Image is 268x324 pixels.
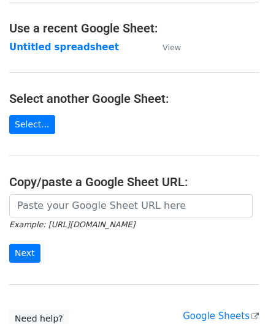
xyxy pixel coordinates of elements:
[9,115,55,134] a: Select...
[9,194,253,217] input: Paste your Google Sheet URL here
[9,21,259,36] h4: Use a recent Google Sheet:
[9,42,119,53] a: Untitled spreadsheet
[9,220,135,229] small: Example: [URL][DOMAIN_NAME]
[9,91,259,106] h4: Select another Google Sheet:
[150,42,181,53] a: View
[9,175,259,189] h4: Copy/paste a Google Sheet URL:
[9,244,40,263] input: Next
[163,43,181,52] small: View
[183,311,259,322] a: Google Sheets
